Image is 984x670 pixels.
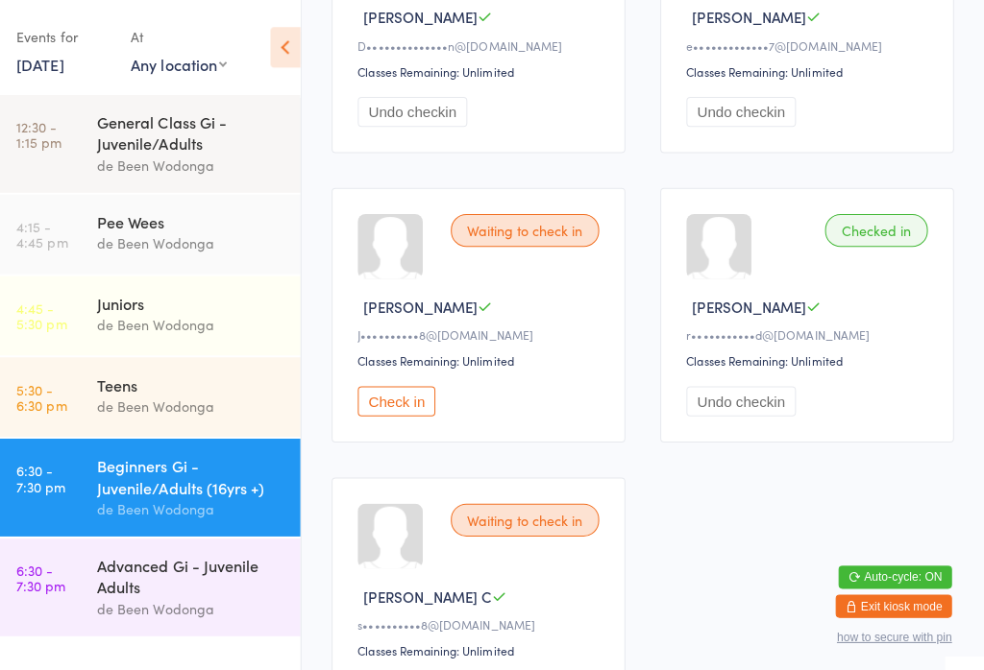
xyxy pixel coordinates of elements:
[105,451,290,493] div: Beginners Gi - Juvenile/Adults (16yrs +)
[105,592,290,614] div: de Been Wodonga
[363,610,608,627] div: s••••••••••8@[DOMAIN_NAME]
[369,7,482,27] span: [PERSON_NAME]
[105,153,290,175] div: de Been Wodonga
[363,349,608,366] div: Classes Remaining: Unlimited
[25,298,75,328] time: 4:45 - 5:30 pm
[363,62,608,79] div: Classes Remaining: Unlimited
[363,383,440,413] button: Check in
[6,534,307,631] a: 6:30 -7:30 pmAdvanced Gi - Juvenile Adultsde Been Wodonga
[105,311,290,333] div: de Been Wodonga
[689,62,934,79] div: Classes Remaining: Unlimited
[695,7,808,27] span: [PERSON_NAME]
[837,589,952,612] button: Exit kiosk mode
[25,118,70,149] time: 12:30 - 1:15 pm
[6,435,307,532] a: 6:30 -7:30 pmBeginners Gi - Juvenile/Adults (16yrs +)de Been Wodonga
[25,21,119,53] div: Events for
[105,493,290,515] div: de Been Wodonga
[138,53,234,74] div: Any location
[369,581,496,601] span: [PERSON_NAME] C
[363,96,472,126] button: Undo checkin
[369,294,482,314] span: [PERSON_NAME]
[6,274,307,352] a: 4:45 -5:30 pmJuniorsde Been Wodonga
[25,459,74,490] time: 6:30 - 7:30 pm
[6,94,307,191] a: 12:30 -1:15 pmGeneral Class Gi - Juvenile/Adultsde Been Wodonga
[25,217,76,248] time: 4:15 - 4:45 pm
[363,36,608,53] div: D••••••••••••••n@[DOMAIN_NAME]
[455,499,603,532] div: Waiting to check in
[363,636,608,653] div: Classes Remaining: Unlimited
[105,371,290,392] div: Teens
[105,290,290,311] div: Juniors
[105,110,290,153] div: General Class Gi - Juvenile/Adults
[363,323,608,340] div: J••••••••••8@[DOMAIN_NAME]
[105,230,290,252] div: de Been Wodonga
[689,383,798,413] button: Undo checkin
[6,193,307,272] a: 4:15 -4:45 pmPee Weesde Been Wodonga
[105,392,290,414] div: de Been Wodonga
[838,625,952,638] button: how to secure with pin
[826,212,928,245] div: Checked in
[25,378,75,409] time: 5:30 - 6:30 pm
[25,558,74,588] time: 6:30 - 7:30 pm
[689,96,798,126] button: Undo checkin
[695,294,808,314] span: [PERSON_NAME]
[689,323,934,340] div: r•••••••••••d@[DOMAIN_NAME]
[105,209,290,230] div: Pee Wees
[6,354,307,433] a: 5:30 -6:30 pmTeensde Been Wodonga
[689,349,934,366] div: Classes Remaining: Unlimited
[25,53,72,74] a: [DATE]
[138,21,234,53] div: At
[840,561,952,584] button: Auto-cycle: ON
[689,36,934,53] div: e•••••••••••••7@[DOMAIN_NAME]
[105,550,290,592] div: Advanced Gi - Juvenile Adults
[455,212,603,245] div: Waiting to check in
